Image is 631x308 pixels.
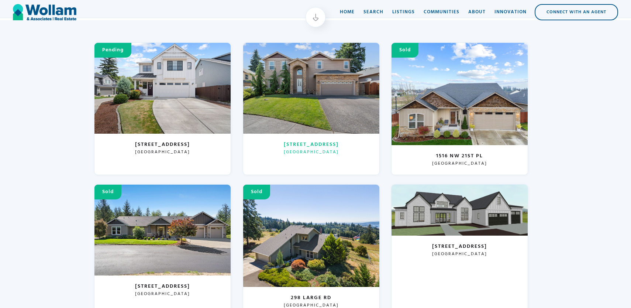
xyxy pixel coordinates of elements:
a: Listings [388,1,419,23]
h3: [GEOGRAPHIC_DATA] [432,161,487,166]
div: Search [363,8,383,16]
div: Innovation [494,8,527,16]
a: home [13,1,76,23]
div: Communities [424,8,459,16]
a: Innovation [490,1,531,23]
a: Pending[STREET_ADDRESS][GEOGRAPHIC_DATA] [94,42,231,175]
h3: 1516 NW 21st Pl [436,153,483,160]
h3: [GEOGRAPHIC_DATA] [432,251,487,257]
h3: [GEOGRAPHIC_DATA] [135,150,190,155]
h3: [GEOGRAPHIC_DATA] [284,303,339,308]
div: Connect with an Agent [535,5,617,20]
h3: [STREET_ADDRESS] [135,283,190,290]
a: Communities [419,1,464,23]
div: Home [340,8,355,16]
a: Connect with an Agent [535,4,618,20]
h3: [STREET_ADDRESS] [284,141,339,148]
h3: [STREET_ADDRESS] [432,243,487,250]
a: Sold1516 NW 21st Pl[GEOGRAPHIC_DATA] [391,42,528,175]
a: About [464,1,490,23]
a: [STREET_ADDRESS][GEOGRAPHIC_DATA] [243,42,380,175]
h3: [STREET_ADDRESS] [135,141,190,148]
a: Home [335,1,359,23]
h3: [GEOGRAPHIC_DATA] [135,291,190,297]
h3: [GEOGRAPHIC_DATA] [284,150,339,155]
a: Search [359,1,388,23]
div: About [468,8,486,16]
h3: 298 Large Rd [291,294,331,302]
div: Listings [392,8,415,16]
